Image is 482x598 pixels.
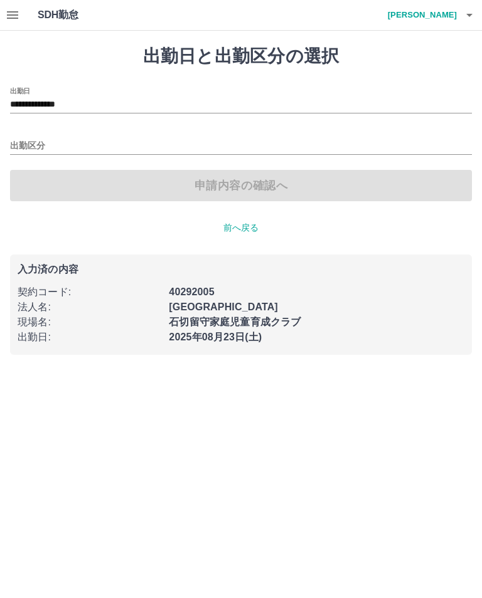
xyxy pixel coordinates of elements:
b: [GEOGRAPHIC_DATA] [169,302,278,312]
p: 入力済の内容 [18,265,464,275]
b: 2025年08月23日(土) [169,332,262,342]
p: 現場名 : [18,315,161,330]
p: 法人名 : [18,300,161,315]
b: 石切留守家庭児童育成クラブ [169,317,301,327]
b: 40292005 [169,286,214,297]
p: 前へ戻る [10,221,472,234]
p: 出勤日 : [18,330,161,345]
label: 出勤日 [10,86,30,95]
h1: 出勤日と出勤区分の選択 [10,46,472,67]
p: 契約コード : [18,285,161,300]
